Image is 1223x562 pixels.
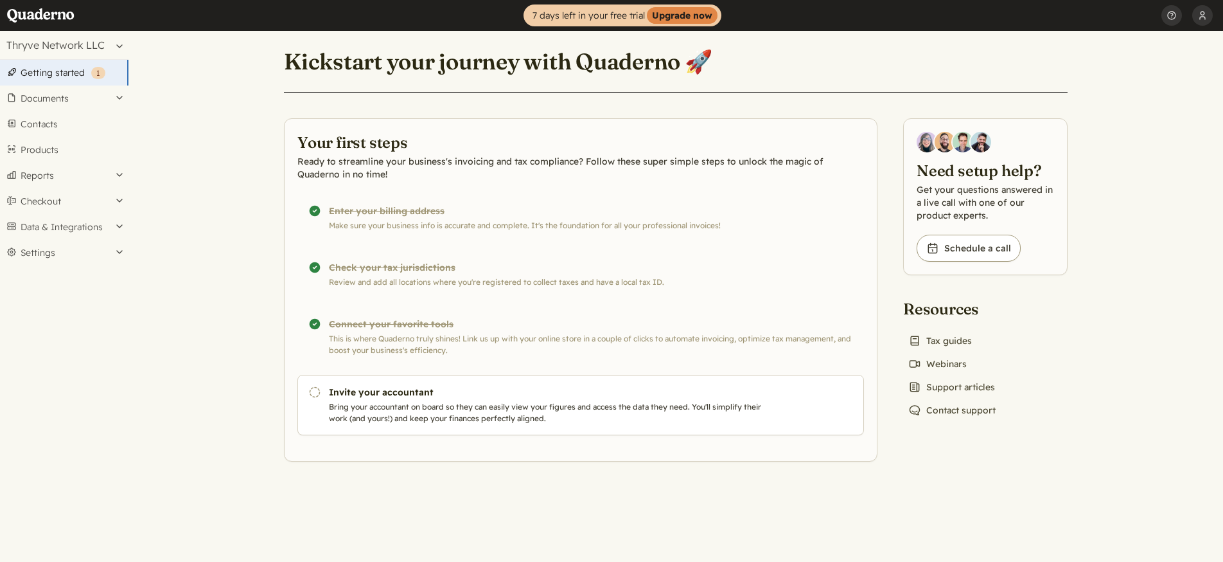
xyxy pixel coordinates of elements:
[917,235,1021,262] a: Schedule a call
[953,132,973,152] img: Ivo Oltmans, Business Developer at Quaderno
[284,48,712,76] h1: Kickstart your journey with Quaderno 🚀
[903,332,977,350] a: Tax guides
[297,155,864,181] p: Ready to streamline your business's invoicing and tax compliance? Follow these super simple steps...
[971,132,991,152] img: Javier Rubio, DevRel at Quaderno
[903,401,1001,419] a: Contact support
[297,132,864,152] h2: Your first steps
[903,298,1001,319] h2: Resources
[329,401,767,424] p: Bring your accountant on board so they can easily view your figures and access the data they need...
[917,160,1054,181] h2: Need setup help?
[917,132,937,152] img: Diana Carrasco, Account Executive at Quaderno
[96,68,100,78] span: 1
[903,378,1000,396] a: Support articles
[935,132,955,152] img: Jairo Fumero, Account Executive at Quaderno
[524,5,721,26] a: 7 days left in your free trialUpgrade now
[917,183,1054,222] p: Get your questions answered in a live call with one of our product experts.
[329,386,767,399] h3: Invite your accountant
[647,7,717,24] strong: Upgrade now
[903,355,972,373] a: Webinars
[297,375,864,435] a: Invite your accountant Bring your accountant on board so they can easily view your figures and ac...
